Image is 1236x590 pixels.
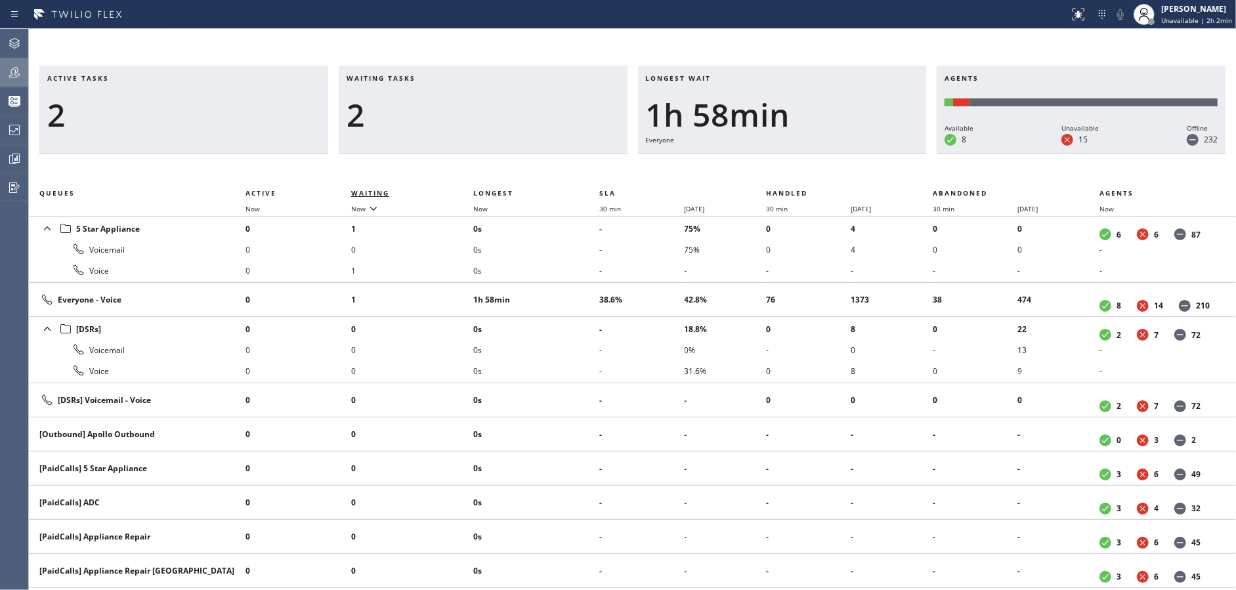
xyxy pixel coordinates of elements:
[599,339,684,360] li: -
[1017,218,1099,239] li: 0
[473,390,600,411] li: 0s
[933,458,1017,479] li: -
[1137,571,1149,583] dt: Unavailable
[245,526,351,547] li: 0
[766,424,851,445] li: -
[953,98,969,106] div: Unavailable: 15
[851,526,933,547] li: -
[1099,339,1220,360] li: -
[47,96,320,134] div: 2
[1154,300,1163,311] dd: 14
[685,424,767,445] li: -
[1117,229,1121,240] dd: 6
[351,204,366,213] span: Now
[851,560,933,581] li: -
[473,239,600,260] li: 0s
[1174,503,1186,515] dt: Offline
[1099,400,1111,412] dt: Available
[1174,537,1186,549] dt: Offline
[347,74,416,83] span: Waiting tasks
[1191,537,1201,548] dd: 45
[599,390,684,411] li: -
[1099,239,1220,260] li: -
[599,289,684,310] li: 38.6%
[1017,204,1038,213] span: [DATE]
[351,560,473,581] li: 0
[933,390,1017,411] li: 0
[39,219,235,238] div: 5 Star Appliance
[473,526,600,547] li: 0s
[599,458,684,479] li: -
[39,363,235,379] div: Voice
[351,188,389,198] span: Waiting
[47,74,109,83] span: Active tasks
[1017,424,1099,445] li: -
[1111,5,1130,24] button: Mute
[1137,228,1149,240] dt: Unavailable
[1017,339,1099,360] li: 13
[599,526,684,547] li: -
[1017,560,1099,581] li: -
[1017,289,1099,310] li: 474
[766,360,851,381] li: 0
[351,526,473,547] li: 0
[473,289,600,310] li: 1h 58min
[685,360,767,381] li: 31.6%
[685,318,767,339] li: 18.8%
[1137,537,1149,549] dt: Unavailable
[1099,188,1134,198] span: Agents
[1137,503,1149,515] dt: Unavailable
[933,260,1017,281] li: -
[245,260,351,281] li: 0
[766,188,807,198] span: Handled
[851,360,933,381] li: 8
[1187,122,1218,134] div: Offline
[599,239,684,260] li: -
[599,492,684,513] li: -
[1099,469,1111,480] dt: Available
[1099,329,1111,341] dt: Available
[1191,434,1196,446] dd: 2
[1174,400,1186,412] dt: Offline
[1174,434,1186,446] dt: Offline
[1017,458,1099,479] li: -
[1017,260,1099,281] li: -
[1099,204,1114,213] span: Now
[766,260,851,281] li: -
[473,560,600,581] li: 0s
[766,390,851,411] li: 0
[351,289,473,310] li: 1
[685,239,767,260] li: 75%
[851,424,933,445] li: -
[473,188,513,198] span: Longest
[945,98,953,106] div: Available: 8
[245,289,351,310] li: 0
[473,339,600,360] li: 0s
[1191,329,1201,341] dd: 72
[473,424,600,445] li: 0s
[473,260,600,281] li: 0s
[351,458,473,479] li: 0
[1117,469,1121,480] dd: 3
[245,360,351,381] li: 0
[945,134,956,146] dt: Available
[1154,229,1159,240] dd: 6
[39,242,235,257] div: Voicemail
[599,424,684,445] li: -
[685,289,767,310] li: 42.8%
[245,339,351,360] li: 0
[39,531,235,542] div: [PaidCalls] Appliance Repair
[245,204,260,213] span: Now
[685,339,767,360] li: 0%
[1078,134,1088,145] dd: 15
[851,339,933,360] li: 0
[766,318,851,339] li: 0
[933,204,954,213] span: 30 min
[962,134,966,145] dd: 8
[685,218,767,239] li: 75%
[1117,434,1121,446] dd: 0
[1154,469,1159,480] dd: 6
[1196,300,1210,311] dd: 210
[351,424,473,445] li: 0
[851,492,933,513] li: -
